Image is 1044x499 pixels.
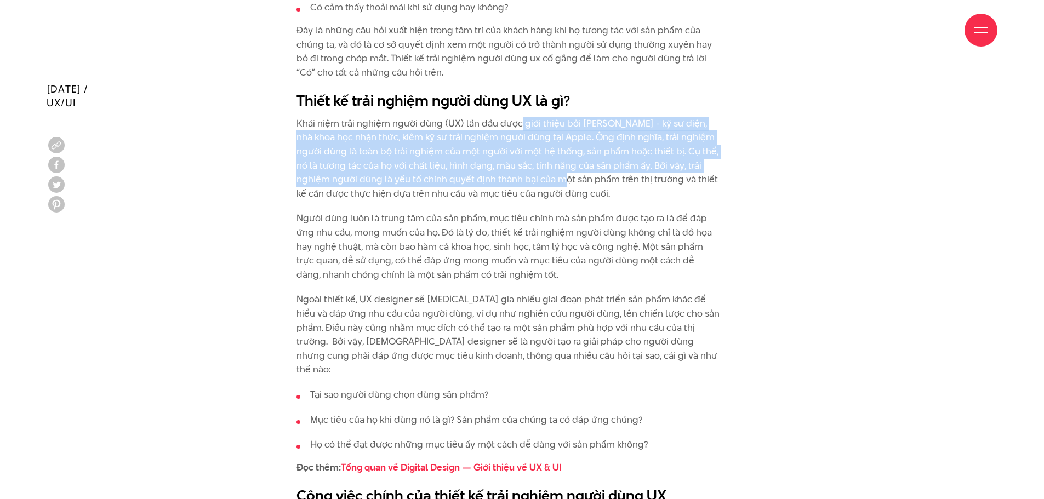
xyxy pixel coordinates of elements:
strong: Đọc thêm: [296,461,562,474]
p: Người dùng luôn là trung tâm của sản phẩm, mục tiêu chính mà sản phẩm được tạo ra là để đáp ứng n... [296,211,720,282]
h2: Thiết kế trải nghiệm người dùng UX là gì? [296,90,720,111]
a: Tổng quan về Digital Design — Giới thiệu về UX & UI [341,461,562,474]
span: [DATE] / UX/UI [47,82,88,110]
li: Họ có thể đạt được những mục tiêu ấy một cách dễ dàng với sản phẩm không? [296,438,720,452]
li: Tại sao người dùng chọn dùng sản phẩm? [296,388,720,402]
p: Khái niệm trải nghiệm người dùng (UX) lần đầu được giới thiệu bởi [PERSON_NAME] - kỹ sư điện, nhà... [296,117,720,201]
li: Mục tiêu của họ khi dùng nó là gì? Sản phẩm của chúng ta có đáp ứng chúng? [296,413,720,427]
p: Ngoài thiết kế, UX designer sẽ [MEDICAL_DATA] gia nhiều giai đoạn phát triển sản phẩm khác để hiể... [296,292,720,377]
